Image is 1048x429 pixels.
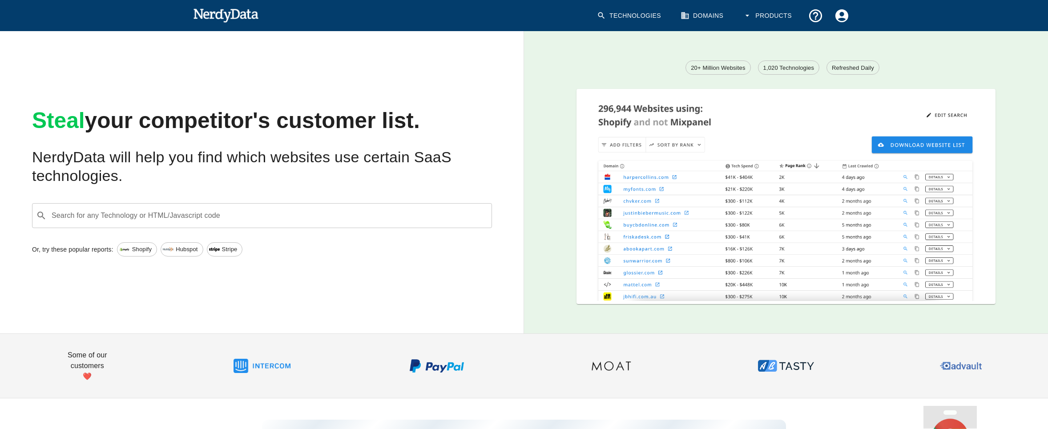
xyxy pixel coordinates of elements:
[576,89,996,301] img: A screenshot of a report showing the total number of websites using Shopify
[234,337,290,394] img: Intercom
[408,337,465,394] img: PayPal
[207,242,243,257] a: Stripe
[675,3,730,29] a: Domains
[32,245,113,254] p: Or, try these popular reports:
[32,148,492,185] h2: NerdyData will help you find which websites use certain SaaS technologies.
[758,337,814,394] img: ABTasty
[217,245,242,254] span: Stripe
[827,64,879,72] span: Refreshed Daily
[32,108,85,133] span: Steal
[758,64,819,72] span: 1,020 Technologies
[686,64,750,72] span: 20+ Million Websites
[193,6,258,24] img: NerdyData.com
[592,3,668,29] a: Technologies
[685,60,750,75] a: 20+ Million Websites
[171,245,202,254] span: Hubspot
[802,3,829,29] button: Support and Documentation
[829,3,855,29] button: Account Settings
[161,242,203,257] a: Hubspot
[127,245,157,254] span: Shopify
[932,337,989,394] img: Advault
[826,60,879,75] a: Refreshed Daily
[758,60,820,75] a: 1,020 Technologies
[32,108,492,134] h1: your competitor's customer list.
[583,337,640,394] img: Moat
[738,3,799,29] button: Products
[117,242,157,257] a: Shopify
